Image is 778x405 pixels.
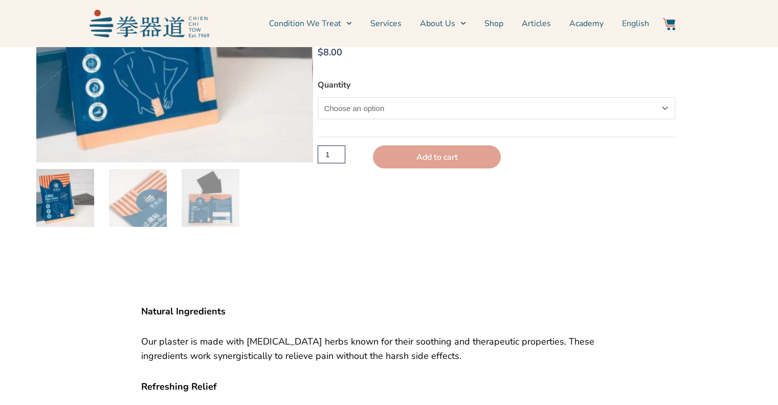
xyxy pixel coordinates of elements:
span: $ [318,46,323,58]
a: Articles [522,11,551,36]
a: Services [370,11,402,36]
img: Website Icon-03 [663,18,675,30]
input: Product quantity [318,145,345,163]
img: Chien Chi Tow Pain-Relief Medicated Plaster - Image 3 [182,169,239,227]
a: Switch to English [622,11,649,36]
label: Quantity [318,79,350,91]
a: About Us [420,11,466,36]
img: Chien Chi Tow Pain-Relief Medicated Plaster - Image 2 [109,169,167,227]
strong: Refreshing Relief [141,380,217,393]
strong: Natural Ingredients [141,305,226,317]
img: Chien Chi Tow Pain-Relief Medicated Plaster [36,169,94,227]
nav: Menu [214,11,649,36]
p: Our plaster is made with [MEDICAL_DATA] herbs known for their soothing and therapeutic properties... [141,334,637,363]
a: Shop [484,11,503,36]
button: Add to cart [373,145,501,168]
bdi: 8.00 [318,46,342,58]
span: English [622,17,649,30]
a: Academy [569,11,604,36]
a: Condition We Treat [269,11,352,36]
